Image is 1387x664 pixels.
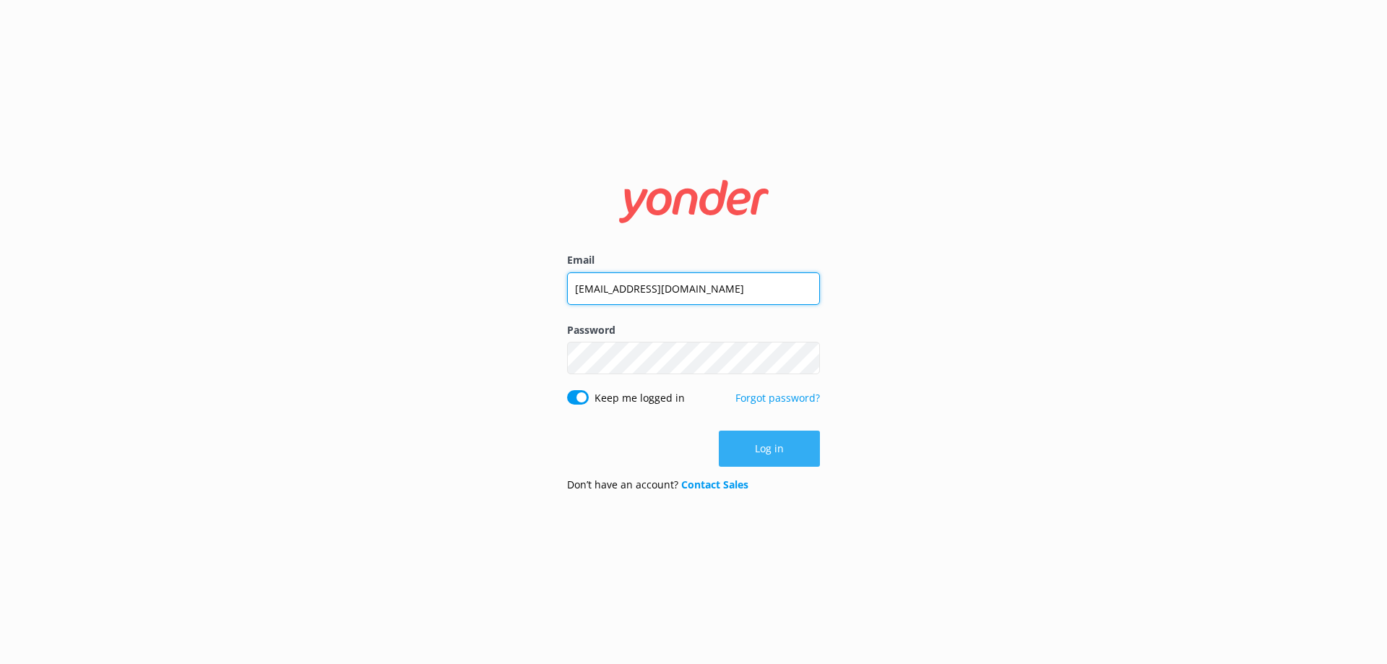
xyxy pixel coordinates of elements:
button: Log in [719,431,820,467]
button: Show password [791,344,820,373]
a: Forgot password? [735,391,820,405]
label: Keep me logged in [595,390,685,406]
label: Email [567,252,820,268]
label: Password [567,322,820,338]
a: Contact Sales [681,478,748,491]
input: user@emailaddress.com [567,272,820,305]
p: Don’t have an account? [567,477,748,493]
